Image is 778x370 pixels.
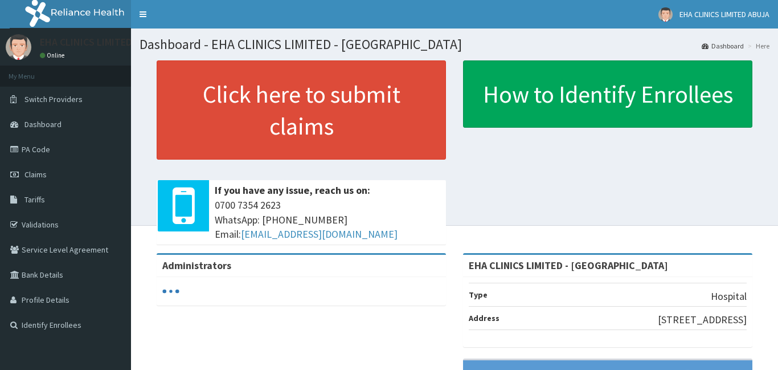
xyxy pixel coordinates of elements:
[469,290,488,300] b: Type
[241,227,398,241] a: [EMAIL_ADDRESS][DOMAIN_NAME]
[215,198,440,242] span: 0700 7354 2623 WhatsApp: [PHONE_NUMBER] Email:
[469,313,499,323] b: Address
[24,119,62,129] span: Dashboard
[6,34,31,60] img: User Image
[215,184,370,197] b: If you have any issue, reach us on:
[702,41,744,51] a: Dashboard
[711,289,747,304] p: Hospital
[24,169,47,180] span: Claims
[24,194,45,205] span: Tariffs
[463,60,752,128] a: How to Identify Enrollees
[40,37,163,47] p: EHA CLINICS LIMITED ABUJA
[469,259,668,272] strong: EHA CLINICS LIMITED - [GEOGRAPHIC_DATA]
[679,9,769,19] span: EHA CLINICS LIMITED ABUJA
[140,37,769,52] h1: Dashboard - EHA CLINICS LIMITED - [GEOGRAPHIC_DATA]
[162,259,231,272] b: Administrators
[658,7,673,22] img: User Image
[658,312,747,327] p: [STREET_ADDRESS]
[745,41,769,51] li: Here
[162,283,179,300] svg: audio-loading
[24,94,83,104] span: Switch Providers
[40,51,67,59] a: Online
[157,60,446,160] a: Click here to submit claims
